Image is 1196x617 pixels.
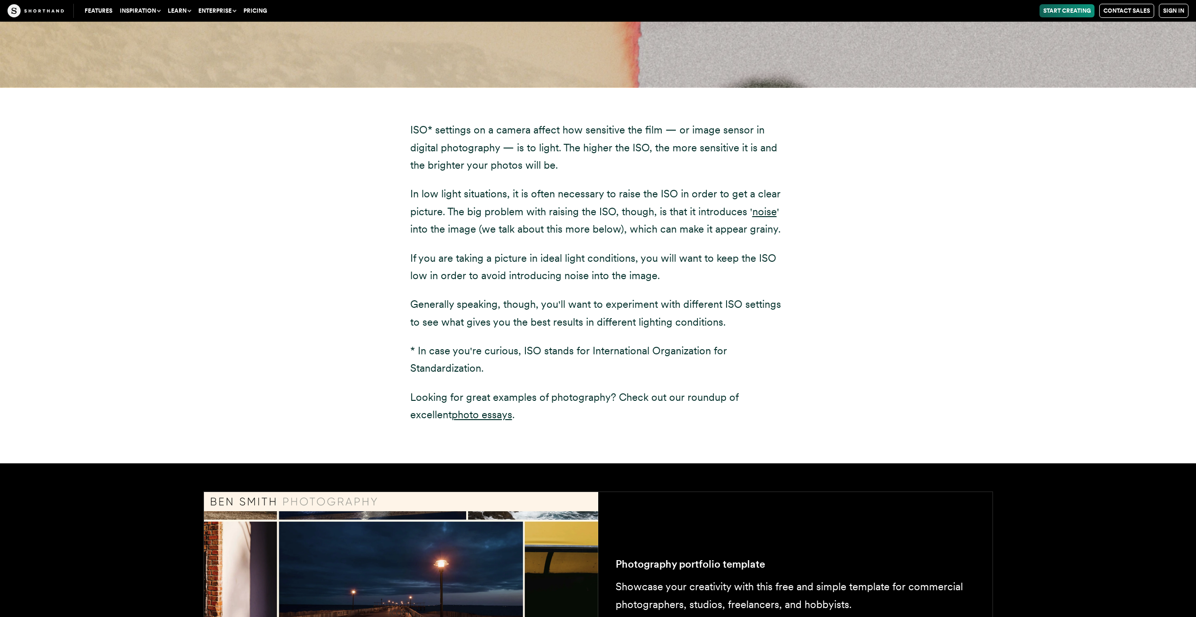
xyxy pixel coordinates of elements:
[195,4,240,17] button: Enterprise
[164,4,195,17] button: Learn
[8,4,64,17] img: The Craft
[1159,4,1188,18] a: Sign in
[410,296,786,331] p: Generally speaking, though, you'll want to experiment with different ISO settings to see what giv...
[410,389,786,424] p: Looking for great examples of photography? Check out our roundup of excellent .
[1040,4,1094,17] a: Start Creating
[452,408,512,421] a: photo essays
[410,342,786,377] p: * In case you're curious, ISO stands for International Organization for Standardization.
[410,121,786,174] p: ISO* settings on a camera affect how sensitive the film — or image sensor in digital photography ...
[116,4,164,17] button: Inspiration
[616,555,975,573] p: Photography portfolio template
[240,4,271,17] a: Pricing
[81,4,116,17] a: Features
[752,205,777,218] a: noise
[616,578,975,613] p: Showcase your creativity with this free and simple template for commercial photographers, studios...
[410,185,786,238] p: In low light situations, it is often necessary to raise the ISO in order to get a clear picture. ...
[410,250,786,285] p: If you are taking a picture in ideal light conditions, you will want to keep the ISO low in order...
[1099,4,1154,18] a: Contact Sales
